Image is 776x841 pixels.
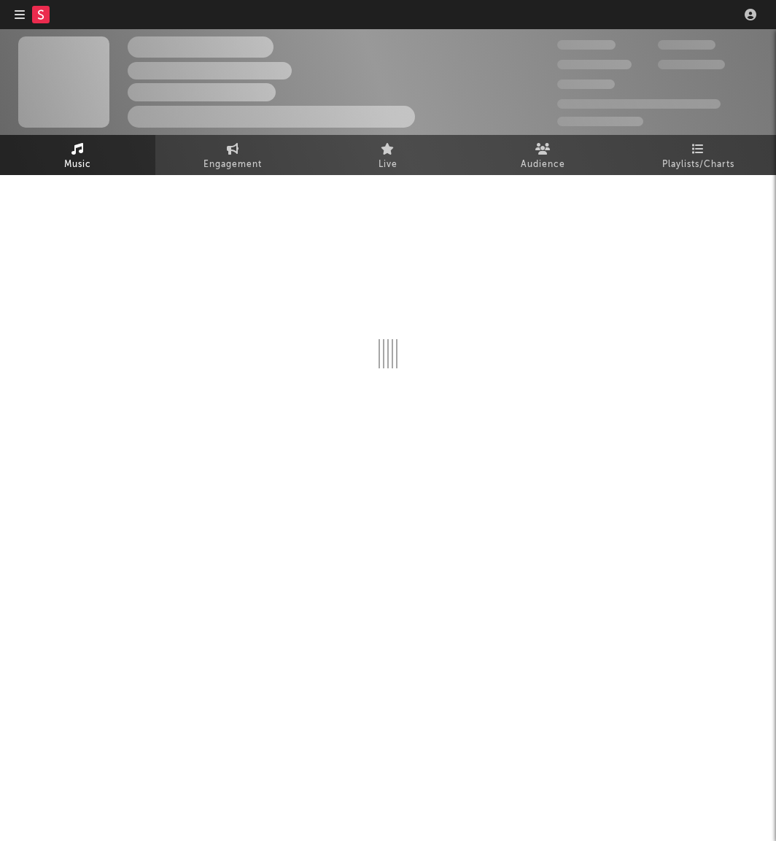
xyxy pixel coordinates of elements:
[621,135,776,175] a: Playlists/Charts
[379,156,397,174] span: Live
[557,40,616,50] span: 300,000
[311,135,466,175] a: Live
[557,99,721,109] span: 50,000,000 Monthly Listeners
[64,156,91,174] span: Music
[557,80,615,89] span: 100,000
[203,156,262,174] span: Engagement
[658,40,715,50] span: 100,000
[557,117,643,126] span: Jump Score: 85.0
[557,60,632,69] span: 50,000,000
[155,135,311,175] a: Engagement
[465,135,621,175] a: Audience
[658,60,725,69] span: 1,000,000
[662,156,734,174] span: Playlists/Charts
[521,156,565,174] span: Audience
